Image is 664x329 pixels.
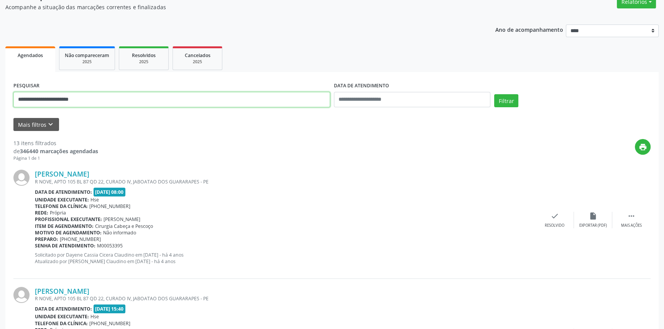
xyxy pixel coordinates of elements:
[35,229,102,236] b: Motivo de agendamento:
[46,120,55,129] i: keyboard_arrow_down
[35,320,88,327] b: Telefone da clínica:
[94,188,126,196] span: [DATE] 08:00
[35,178,536,185] div: R NOVE, APTO 105 BL 87 QD 22, CURADO IV, JABOATAO DOS GUARARAPES - PE
[35,216,102,223] b: Profissional executante:
[35,242,95,249] b: Senha de atendimento:
[35,170,89,178] a: [PERSON_NAME]
[495,25,563,34] p: Ano de acompanhamento
[494,94,518,107] button: Filtrar
[5,3,463,11] p: Acompanhe a situação das marcações correntes e finalizadas
[35,287,89,295] a: [PERSON_NAME]
[635,139,651,155] button: print
[545,223,564,228] div: Resolvido
[103,229,136,236] span: Não informado
[89,320,130,327] span: [PHONE_NUMBER]
[50,210,66,216] span: Própria
[35,223,94,229] b: Item de agendamento:
[13,118,59,131] button: Mais filtroskeyboard_arrow_down
[95,223,153,229] span: Cirurgia Cabeça e Pescoço
[35,210,48,216] b: Rede:
[90,196,99,203] span: Hse
[35,313,89,320] b: Unidade executante:
[13,155,98,162] div: Página 1 de 1
[589,212,597,220] i: insert_drive_file
[178,59,217,65] div: 2025
[90,313,99,320] span: Hse
[13,80,39,92] label: PESQUISAR
[35,196,89,203] b: Unidade executante:
[35,189,92,195] b: Data de atendimento:
[35,295,536,302] div: R NOVE, APTO 105 BL 87 QD 22, CURADO IV, JABOATAO DOS GUARARAPES - PE
[125,59,163,65] div: 2025
[579,223,607,228] div: Exportar (PDF)
[621,223,642,228] div: Mais ações
[60,236,101,242] span: [PHONE_NUMBER]
[35,252,536,265] p: Solicitado por Dayene Cassia Cicera Claudino em [DATE] - há 4 anos Atualizado por [PERSON_NAME] C...
[132,52,156,59] span: Resolvidos
[627,212,636,220] i: 
[35,203,88,210] b: Telefone da clínica:
[94,304,126,313] span: [DATE] 15:40
[334,80,389,92] label: DATA DE ATENDIMENTO
[104,216,140,223] span: [PERSON_NAME]
[65,59,109,65] div: 2025
[639,143,647,151] i: print
[97,242,123,249] span: M00053395
[185,52,210,59] span: Cancelados
[551,212,559,220] i: check
[18,52,43,59] span: Agendados
[13,170,30,186] img: img
[35,236,58,242] b: Preparo:
[13,147,98,155] div: de
[35,306,92,312] b: Data de atendimento:
[65,52,109,59] span: Não compareceram
[13,287,30,303] img: img
[89,203,130,210] span: [PHONE_NUMBER]
[13,139,98,147] div: 13 itens filtrados
[20,147,98,155] strong: 346440 marcações agendadas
